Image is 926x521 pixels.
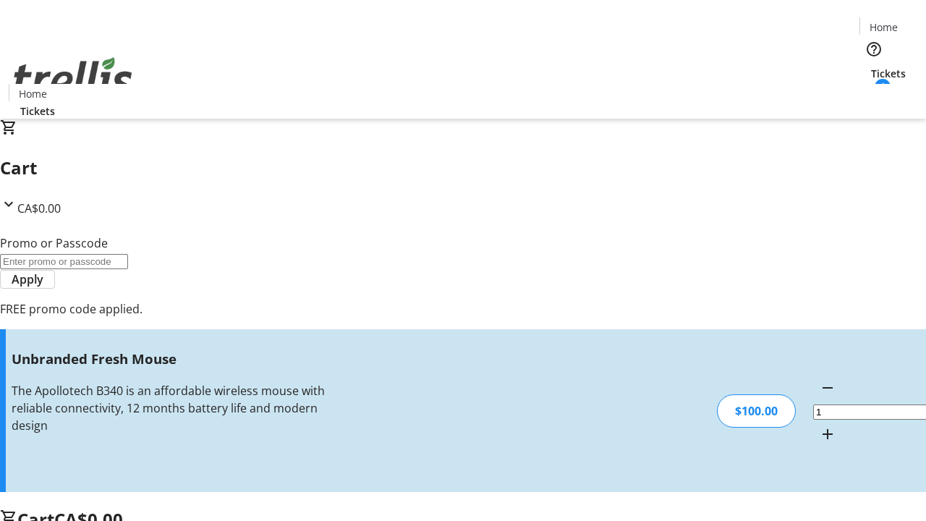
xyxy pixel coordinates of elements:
a: Home [9,86,56,101]
div: The Apollotech B340 is an affordable wireless mouse with reliable connectivity, 12 months battery... [12,382,328,434]
span: Tickets [20,103,55,119]
span: Home [870,20,898,35]
a: Tickets [859,66,917,81]
span: Apply [12,271,43,288]
h3: Unbranded Fresh Mouse [12,349,328,369]
img: Orient E2E Organization BcvNXqo23y's Logo [9,41,137,114]
button: Increment by one [813,420,842,449]
span: Tickets [871,66,906,81]
a: Tickets [9,103,67,119]
div: $100.00 [717,394,796,428]
a: Home [860,20,906,35]
span: Home [19,86,47,101]
button: Help [859,35,888,64]
button: Cart [859,81,888,110]
span: CA$0.00 [17,200,61,216]
button: Decrement by one [813,373,842,402]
